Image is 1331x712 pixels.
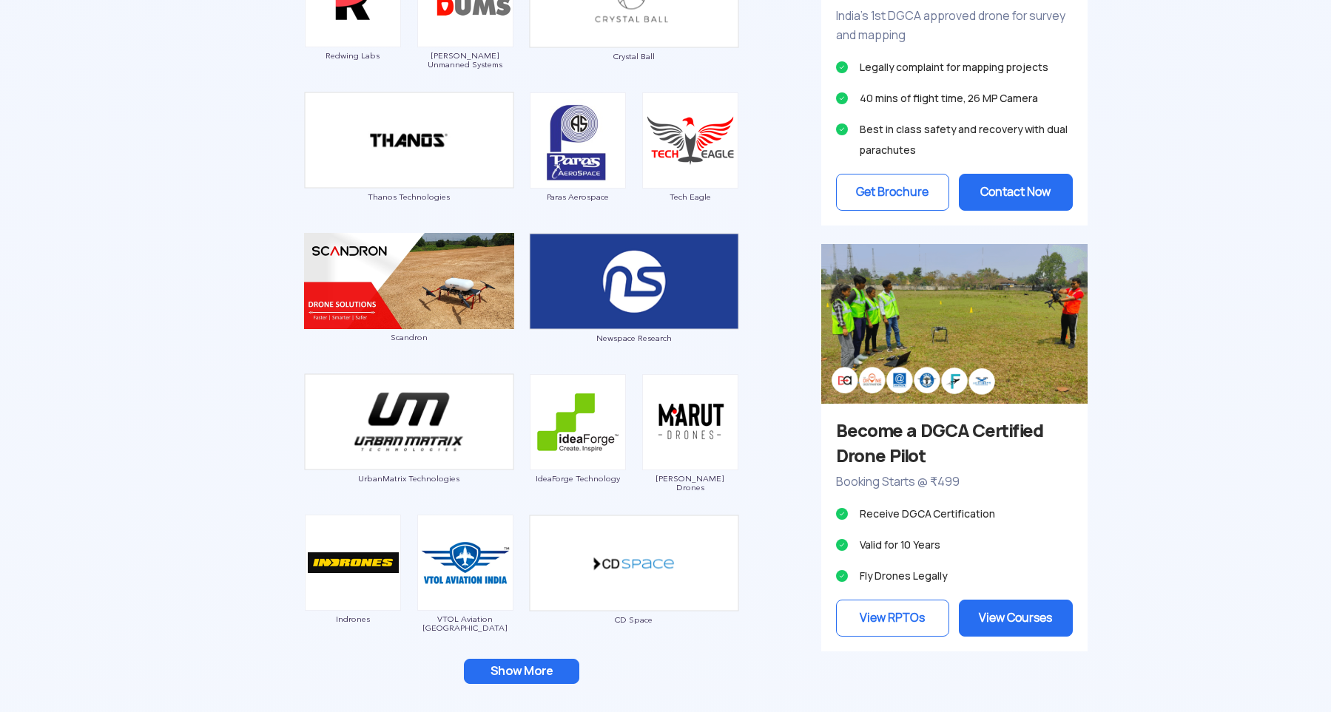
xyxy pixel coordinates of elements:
p: Booking Starts @ ₹499 [836,472,1073,492]
a: Scandron [304,274,514,342]
button: Get Brochure [836,174,950,211]
img: ic_cdspace_double.png [529,515,739,611]
span: Scandron [304,333,514,342]
a: Thanos Technologies [304,133,514,202]
a: View Courses [959,600,1073,637]
a: Tech Eagle [641,133,739,201]
span: Tech Eagle [641,192,739,201]
span: Crystal Ball [529,52,739,61]
img: ic_indrones.png [305,515,401,611]
a: Paras Aerospace [529,133,627,201]
li: Receive DGCA Certification [836,504,1073,524]
span: Newspace Research [529,333,739,342]
span: [PERSON_NAME] Unmanned Systems [417,51,514,69]
p: India’s 1st DGCA approved drone for survey and mapping [836,7,1073,45]
img: ic_newspace_double.png [529,233,739,330]
img: ic_thanos_double.png [304,92,514,189]
a: IdeaForge Technology [529,415,627,483]
img: bg_sideadtraining.png [821,244,1088,403]
li: Fly Drones Legally [836,566,1073,586]
a: VTOL Aviation [GEOGRAPHIC_DATA] [417,555,514,632]
span: Paras Aerospace [529,192,627,201]
img: ic_techeagle.png [642,92,738,189]
button: Show More [464,659,579,684]
li: Valid for 10 Years [836,535,1073,555]
a: CD Space [529,555,739,624]
img: ic_ideaforge.png [530,374,626,470]
img: ic_urbanmatrix_double.png [304,373,514,470]
li: Best in class safety and recovery with dual parachutes [836,119,1073,160]
li: Legally complaint for mapping projects [836,57,1073,78]
li: 40 mins of flight time, 26 MP Camera [836,88,1073,109]
span: Thanos Technologies [304,192,514,201]
img: ic_paras.png [530,92,626,189]
a: Newspace Research [529,274,739,342]
span: IdeaForge Technology [529,474,627,483]
a: UrbanMatrix Technologies [304,415,514,484]
span: Indrones [304,614,402,623]
a: Indrones [304,555,402,623]
span: CD Space [529,615,739,624]
span: VTOL Aviation [GEOGRAPHIC_DATA] [417,614,514,632]
img: img_scandron_double.png [304,233,514,329]
img: ic_vtolaviation.png [417,515,513,611]
span: Redwing Labs [304,51,402,60]
h3: Become a DGCA Certified Drone Pilot [836,418,1073,469]
img: ic_marutdrones.png [642,374,738,470]
span: UrbanMatrix Technologies [304,474,514,483]
span: [PERSON_NAME] Drones [641,474,739,492]
a: View RPTOs [836,600,950,637]
button: Contact Now [959,174,1073,211]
